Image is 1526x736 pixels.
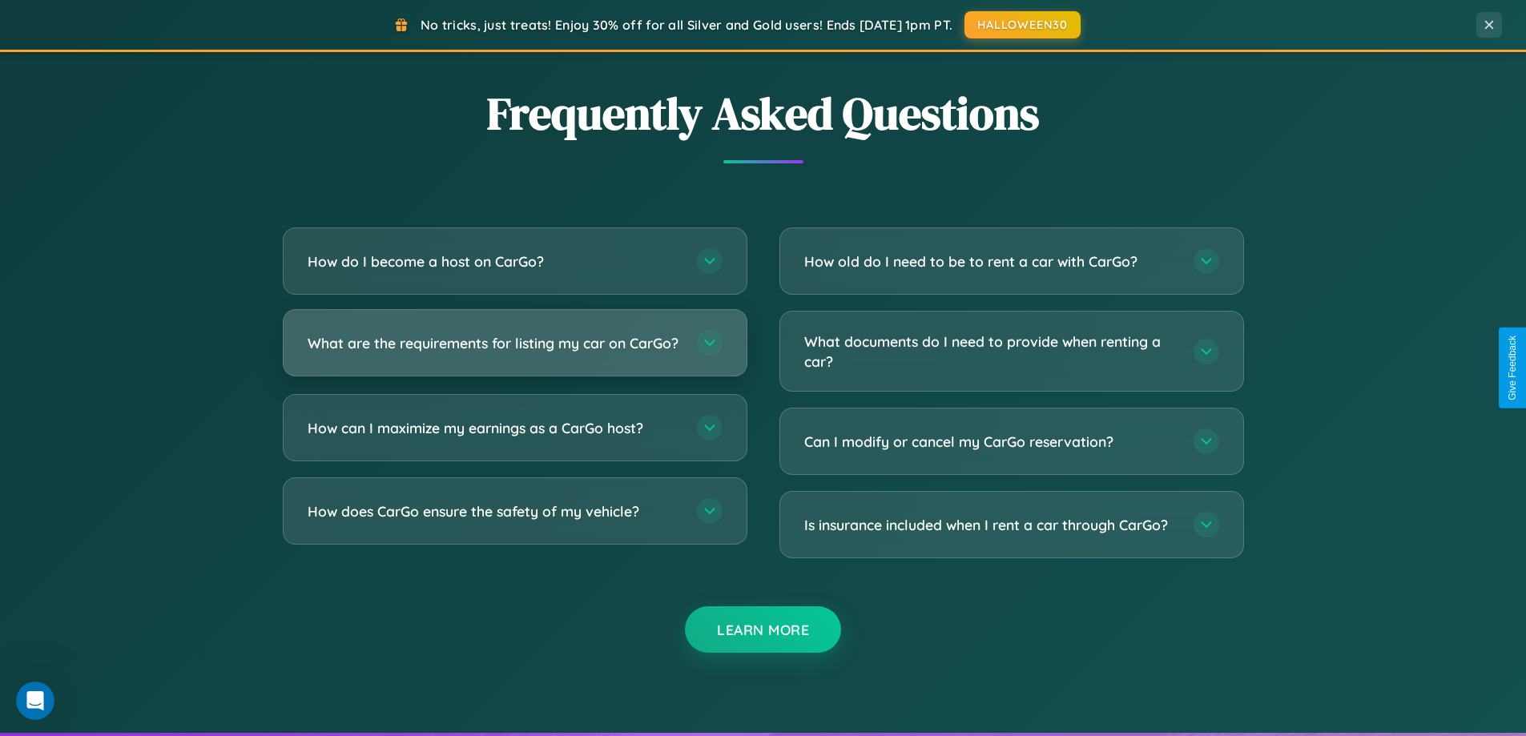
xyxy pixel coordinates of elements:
h3: How can I maximize my earnings as a CarGo host? [308,418,681,438]
h3: What documents do I need to provide when renting a car? [804,332,1178,371]
button: HALLOWEEN30 [964,11,1081,38]
h3: Is insurance included when I rent a car through CarGo? [804,515,1178,535]
button: Learn More [685,606,841,653]
h2: Frequently Asked Questions [283,82,1244,144]
h3: How do I become a host on CarGo? [308,251,681,271]
iframe: Intercom live chat [16,682,54,720]
h3: What are the requirements for listing my car on CarGo? [308,333,681,353]
h3: How does CarGo ensure the safety of my vehicle? [308,501,681,521]
div: Give Feedback [1507,336,1518,400]
h3: How old do I need to be to rent a car with CarGo? [804,251,1178,271]
h3: Can I modify or cancel my CarGo reservation? [804,432,1178,452]
span: No tricks, just treats! Enjoy 30% off for all Silver and Gold users! Ends [DATE] 1pm PT. [421,17,952,33]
